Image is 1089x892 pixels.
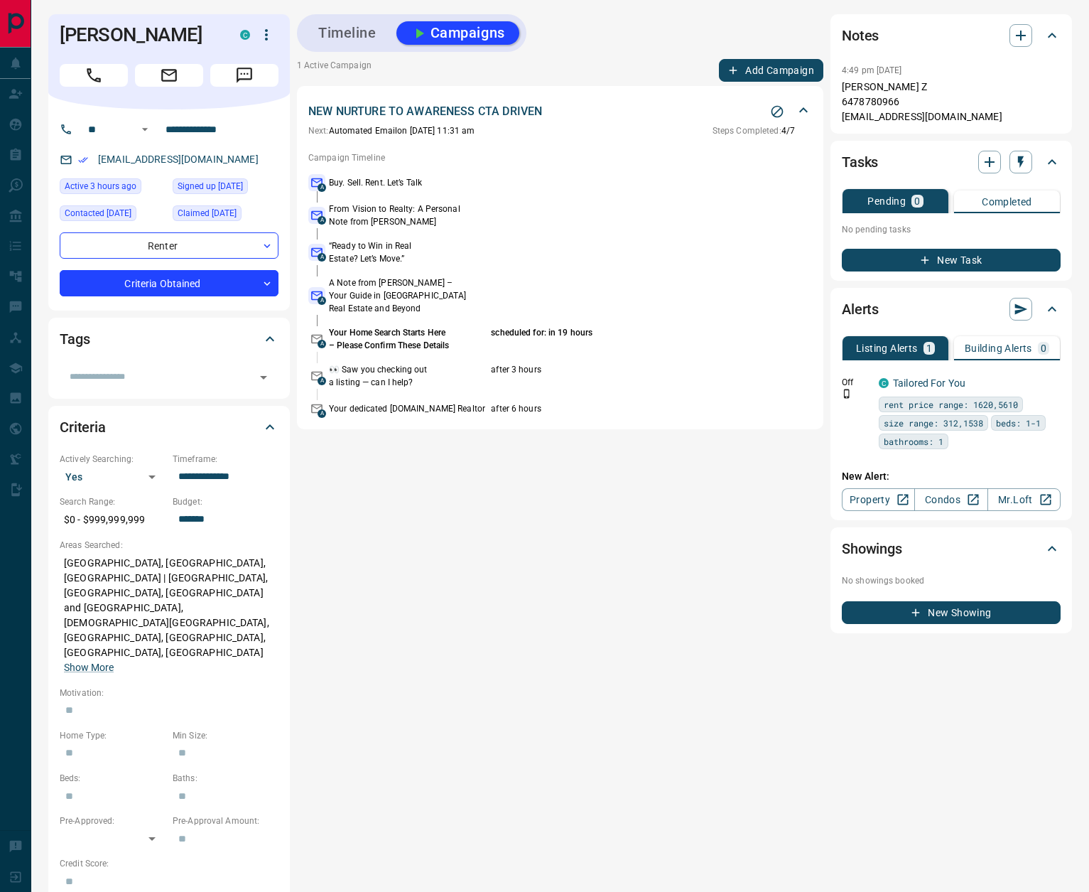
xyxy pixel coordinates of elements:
p: [GEOGRAPHIC_DATA], [GEOGRAPHIC_DATA], [GEOGRAPHIC_DATA] | [GEOGRAPHIC_DATA], [GEOGRAPHIC_DATA], [... [60,552,278,679]
div: Criteria [60,410,278,444]
span: Contacted [DATE] [65,206,131,220]
h2: Notes [842,24,879,47]
h2: Showings [842,537,902,560]
span: Message [210,64,278,87]
p: NEW NURTURE TO AWARENESS CTA DRIVEN [308,103,542,120]
p: Off [842,376,870,389]
div: Notes [842,18,1061,53]
div: condos.ca [240,30,250,40]
div: Tasks [842,145,1061,179]
p: No pending tasks [842,219,1061,240]
span: beds: 1-1 [996,416,1041,430]
button: Campaigns [396,21,519,45]
p: scheduled for: in 19 hours [491,326,755,352]
div: Yes [60,466,166,488]
p: Automated Email on [DATE] 11:31 am [308,124,475,137]
p: Actively Searching: [60,453,166,466]
div: Showings [842,532,1061,566]
span: Steps Completed: [713,126,781,136]
div: Mon Jul 13 2020 [173,178,278,198]
div: Criteria Obtained [60,270,278,296]
p: Building Alerts [965,343,1032,353]
p: 1 Active Campaign [297,59,372,82]
p: Your dedicated [DOMAIN_NAME] Realtor [329,402,487,415]
p: From Vision to Realty: A Personal Note from [PERSON_NAME] [329,203,487,228]
h2: Tags [60,328,90,350]
p: Min Size: [173,729,278,742]
p: $0 - $999,999,999 [60,508,166,532]
p: Motivation: [60,687,278,699]
h2: Tasks [842,151,878,173]
a: [EMAIL_ADDRESS][DOMAIN_NAME] [98,154,259,165]
span: Email [135,64,203,87]
div: Tags [60,322,278,356]
p: 0 [914,196,920,206]
div: Sat Aug 16 2025 [60,205,166,225]
h2: Criteria [60,416,106,439]
button: Timeline [304,21,391,45]
p: 1 [926,343,932,353]
p: Pre-Approval Amount: [173,815,278,827]
p: A Note from [PERSON_NAME] – Your Guide in [GEOGRAPHIC_DATA] Real Estate and Beyond [329,276,487,315]
span: Call [60,64,128,87]
a: Condos [914,488,987,511]
div: condos.ca [879,378,889,388]
div: Mon Aug 18 2025 [60,178,166,198]
p: 4 / 7 [713,124,795,137]
span: Next: [308,126,329,136]
p: Pre-Approved: [60,815,166,827]
p: 👀 Saw you checking out a listing — can I help? [329,363,487,389]
p: Timeframe: [173,453,278,466]
p: Buy. Sell. Rent. Let’s Talk [329,176,487,189]
button: Open [254,367,273,387]
button: New Showing [842,601,1061,624]
div: Tue Jul 28 2020 [173,205,278,225]
span: A [318,296,326,305]
p: 0 [1041,343,1046,353]
span: A [318,409,326,418]
p: Areas Searched: [60,539,278,552]
svg: Push Notification Only [842,389,852,399]
p: Budget: [173,495,278,508]
p: [PERSON_NAME] Z 6478780966 [EMAIL_ADDRESS][DOMAIN_NAME] [842,80,1061,124]
p: Beds: [60,772,166,785]
span: A [318,377,326,385]
button: Stop Campaign [766,101,788,122]
div: Alerts [842,292,1061,326]
span: A [318,340,326,348]
p: Completed [982,197,1032,207]
span: rent price range: 1620,5610 [884,397,1018,412]
div: NEW NURTURE TO AWARENESS CTA DRIVENStop CampaignNext:Automated Emailon [DATE] 11:31 amSteps Compl... [308,100,812,140]
button: New Task [842,249,1061,272]
a: Tailored For You [893,377,965,389]
p: Listing Alerts [856,343,918,353]
span: Active 3 hours ago [65,179,136,193]
h2: Alerts [842,298,879,321]
p: Home Type: [60,729,166,742]
a: Property [842,488,915,511]
button: Add Campaign [719,59,823,82]
p: Pending [867,196,906,206]
p: 4:49 pm [DATE] [842,65,902,75]
span: size range: 312,1538 [884,416,983,430]
p: after 6 hours [491,402,755,415]
button: Open [136,121,153,138]
span: A [318,183,326,192]
span: bathrooms: 1 [884,434,943,448]
p: Your Home Search Starts Here – Please Confirm These Details [329,326,487,352]
p: New Alert: [842,469,1061,484]
p: after 3 hours [491,363,755,389]
svg: Email Verified [78,155,88,165]
p: Baths: [173,772,278,785]
div: Renter [60,232,278,259]
p: “Ready to Win in Real Estate? Let’s Move.” [329,240,487,265]
h1: [PERSON_NAME] [60,23,219,46]
p: No showings booked [842,574,1061,587]
span: Signed up [DATE] [178,179,243,193]
p: Campaign Timeline [308,151,812,164]
button: Show More [64,660,114,675]
p: Credit Score: [60,857,278,870]
span: A [318,253,326,262]
span: Claimed [DATE] [178,206,237,220]
a: Mr.Loft [987,488,1061,511]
